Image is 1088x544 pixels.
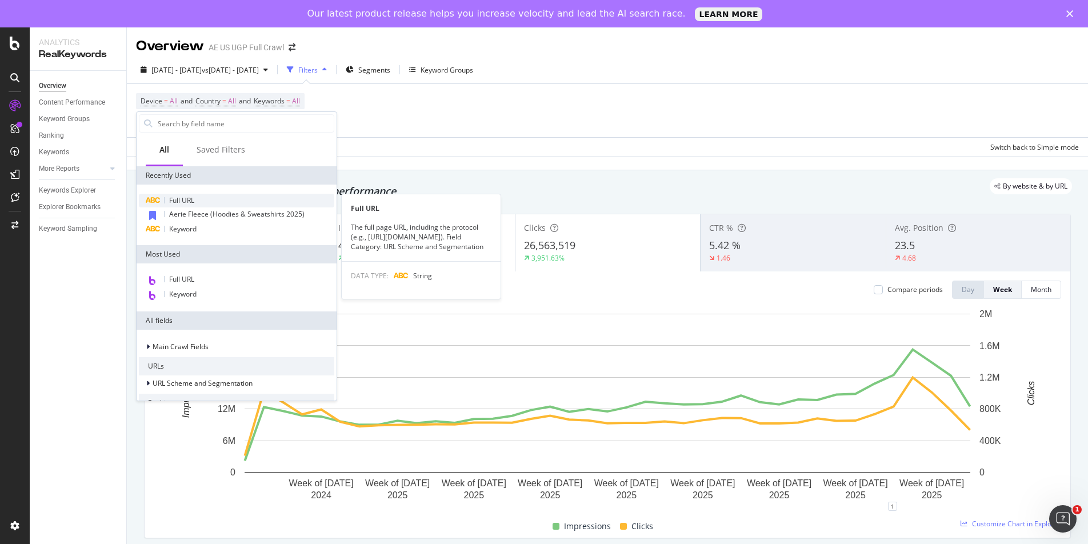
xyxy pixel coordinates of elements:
[405,61,478,79] button: Keyword Groups
[39,97,105,109] div: Content Performance
[136,61,273,79] button: [DATE] - [DATE]vs[DATE] - [DATE]
[631,519,653,533] span: Clicks
[747,478,811,488] text: Week of [DATE]
[39,113,90,125] div: Keyword Groups
[1066,10,1078,17] div: Close
[39,185,118,197] a: Keywords Explorer
[154,308,1061,506] svg: A chart.
[228,93,236,109] span: All
[670,478,735,488] text: Week of [DATE]
[1022,281,1061,299] button: Month
[289,43,295,51] div: arrow-right-arrow-left
[990,178,1072,194] div: legacy label
[351,271,389,281] span: DATA TYPE:
[358,65,390,75] span: Segments
[693,490,713,500] text: 2025
[540,490,561,500] text: 2025
[39,201,118,213] a: Explorer Bookmarks
[895,238,915,252] span: 23.5
[524,238,575,252] span: 26,563,519
[137,245,337,263] div: Most Used
[1003,183,1067,190] span: By website & by URL
[531,253,565,263] div: 3,951.63%
[899,478,964,488] text: Week of [DATE]
[254,96,285,106] span: Keywords
[342,203,501,213] div: Full URL
[169,195,194,205] span: Full URL
[239,96,251,106] span: and
[153,342,209,351] span: Main Crawl Fields
[137,311,337,330] div: All fields
[594,478,659,488] text: Week of [DATE]
[990,142,1079,152] div: Switch back to Simple mode
[972,519,1061,529] span: Customize Chart in Explorer
[518,478,582,488] text: Week of [DATE]
[1026,381,1036,406] text: Clicks
[717,253,730,263] div: 1.46
[979,309,992,319] text: 2M
[39,80,118,92] a: Overview
[222,96,226,106] span: =
[39,223,118,235] a: Keyword Sampling
[39,80,66,92] div: Overview
[39,146,118,158] a: Keywords
[181,96,193,106] span: and
[39,113,118,125] a: Keyword Groups
[564,519,611,533] span: Impressions
[709,238,741,252] span: 5.42 %
[282,61,331,79] button: Filters
[1031,285,1051,294] div: Month
[311,490,331,500] text: 2024
[153,378,253,388] span: URL Scheme and Segmentation
[902,253,916,263] div: 4.68
[342,222,501,251] div: The full page URL, including the protocol (e.g., [URL][DOMAIN_NAME]). Field Category: URL Scheme ...
[979,467,985,477] text: 0
[169,224,197,234] span: Keyword
[230,467,235,477] text: 0
[39,130,118,142] a: Ranking
[709,222,733,233] span: CTR %
[823,478,887,488] text: Week of [DATE]
[984,281,1022,299] button: Week
[39,201,101,213] div: Explorer Bookmarks
[202,65,259,75] span: vs [DATE] - [DATE]
[181,369,191,418] text: Impressions
[39,223,97,235] div: Keyword Sampling
[141,96,162,106] span: Device
[197,144,245,155] div: Saved Filters
[524,222,546,233] span: Clicks
[164,96,168,106] span: =
[157,115,334,132] input: Search by field name
[195,96,221,106] span: Country
[39,37,117,48] div: Analytics
[979,341,1000,350] text: 1.6M
[170,93,178,109] span: All
[136,37,204,56] div: Overview
[845,490,866,500] text: 2025
[338,238,395,252] span: 489,264,493
[39,185,96,197] div: Keywords Explorer
[979,436,1001,446] text: 400K
[289,478,353,488] text: Week of [DATE]
[209,42,284,53] div: AE US UGP Full Crawl
[39,130,64,142] div: Ranking
[218,404,235,414] text: 12M
[413,271,432,281] span: String
[979,404,1001,414] text: 800K
[286,96,290,106] span: =
[961,519,1061,529] a: Customize Chart in Explorer
[887,285,943,294] div: Compare periods
[1073,505,1082,514] span: 1
[39,163,79,175] div: More Reports
[169,289,197,299] span: Keyword
[292,93,300,109] span: All
[139,394,334,412] div: Rankings
[169,209,305,219] span: Aerie Fleece (Hoodies & Sweatshirts 2025)
[1049,505,1077,533] iframe: Intercom live chat
[695,7,763,21] a: LEARN MORE
[993,285,1012,294] div: Week
[617,490,637,500] text: 2025
[169,274,194,284] span: Full URL
[952,281,984,299] button: Day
